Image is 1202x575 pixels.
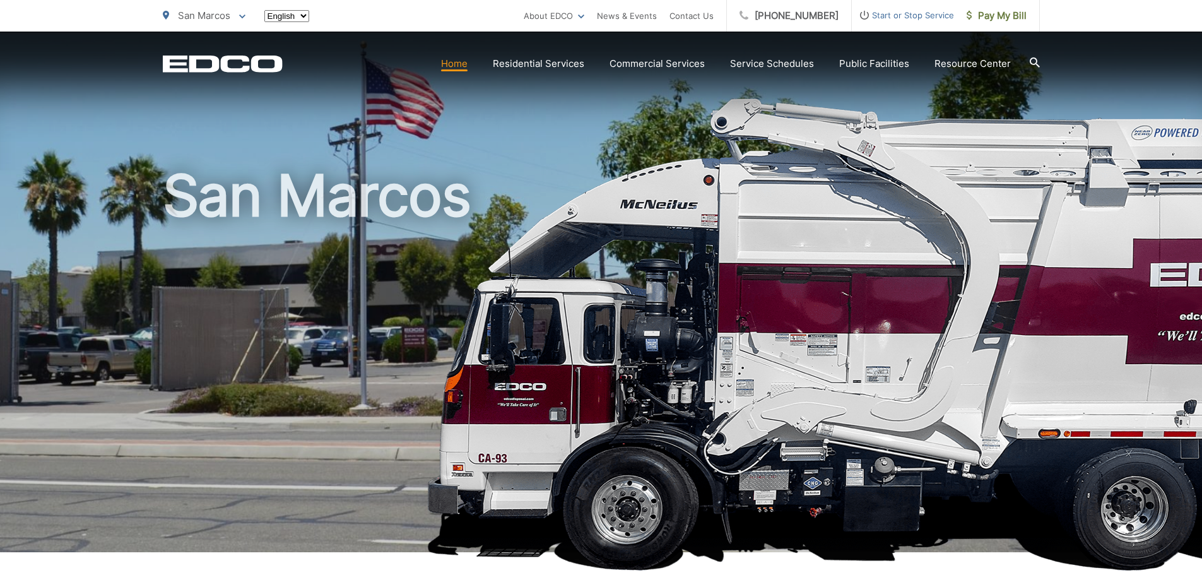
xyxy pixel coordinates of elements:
a: Home [441,56,468,71]
a: Resource Center [934,56,1011,71]
a: Service Schedules [730,56,814,71]
select: Select a language [264,10,309,22]
span: San Marcos [178,9,230,21]
span: Pay My Bill [967,8,1027,23]
a: About EDCO [524,8,584,23]
a: Contact Us [669,8,714,23]
a: News & Events [597,8,657,23]
h1: San Marcos [163,164,1040,564]
a: Residential Services [493,56,584,71]
a: Public Facilities [839,56,909,71]
a: Commercial Services [610,56,705,71]
a: EDCD logo. Return to the homepage. [163,55,283,73]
